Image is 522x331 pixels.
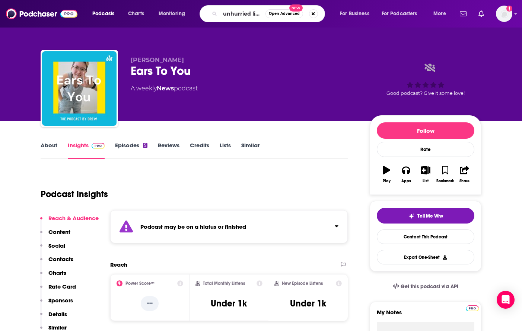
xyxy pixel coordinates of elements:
[140,223,246,230] strong: Podcast may be on a hiatus or finished
[377,8,428,20] button: open menu
[396,161,416,188] button: Apps
[110,261,127,268] h2: Reach
[423,179,429,183] div: List
[40,283,76,297] button: Rate Card
[377,250,474,264] button: Export One-Sheet
[128,9,144,19] span: Charts
[383,179,391,183] div: Play
[190,142,209,159] a: Credits
[48,215,99,222] p: Reach & Audience
[40,311,67,324] button: Details
[125,281,155,286] h2: Power Score™
[48,228,70,235] p: Content
[289,4,303,12] span: New
[435,161,455,188] button: Bookmark
[433,9,446,19] span: More
[40,228,70,242] button: Content
[203,281,245,286] h2: Total Monthly Listens
[377,309,474,322] label: My Notes
[377,122,474,139] button: Follow
[48,311,67,318] p: Details
[41,189,108,200] h1: Podcast Insights
[6,7,77,21] img: Podchaser - Follow, Share and Rate Podcasts
[220,8,265,20] input: Search podcasts, credits, & more...
[340,9,369,19] span: For Business
[265,9,303,18] button: Open AdvancedNew
[40,269,66,283] button: Charts
[459,179,470,183] div: Share
[207,5,332,22] div: Search podcasts, credits, & more...
[370,57,481,103] div: Good podcast? Give it some love!
[87,8,124,20] button: open menu
[143,143,147,148] div: 5
[377,142,474,157] div: Rate
[40,242,65,256] button: Social
[506,6,512,12] svg: Add a profile image
[335,8,379,20] button: open menu
[48,324,67,331] p: Similar
[377,229,474,244] a: Contact This Podcast
[401,179,411,183] div: Apps
[211,298,247,309] h3: Under 1k
[157,85,174,92] a: News
[417,213,443,219] span: Tell Me Why
[42,51,117,126] img: Ears To You
[416,161,435,188] button: List
[40,256,73,269] button: Contacts
[428,8,455,20] button: open menu
[241,142,260,159] a: Similar
[220,142,231,159] a: Lists
[387,277,464,296] a: Get this podcast via API
[282,281,323,286] h2: New Episode Listens
[40,215,99,228] button: Reach & Audience
[457,7,470,20] a: Show notifications dropdown
[115,142,147,159] a: Episodes5
[377,161,396,188] button: Play
[159,9,185,19] span: Monitoring
[110,210,348,243] section: Click to expand status details
[290,298,326,309] h3: Under 1k
[48,269,66,276] p: Charts
[497,291,515,309] div: Open Intercom Messenger
[92,143,105,149] img: Podchaser Pro
[408,213,414,219] img: tell me why sparkle
[153,8,195,20] button: open menu
[68,142,105,159] a: InsightsPodchaser Pro
[40,297,73,311] button: Sponsors
[466,305,479,311] img: Podchaser Pro
[496,6,512,22] span: Logged in as shcarlos
[158,142,179,159] a: Reviews
[131,57,184,64] span: [PERSON_NAME]
[466,304,479,311] a: Pro website
[41,142,57,159] a: About
[48,297,73,304] p: Sponsors
[48,242,65,249] p: Social
[131,84,198,93] div: A weekly podcast
[48,256,73,263] p: Contacts
[475,7,487,20] a: Show notifications dropdown
[436,179,454,183] div: Bookmark
[455,161,474,188] button: Share
[269,12,300,16] span: Open Advanced
[92,9,114,19] span: Podcasts
[141,296,159,311] p: --
[48,283,76,290] p: Rate Card
[496,6,512,22] img: User Profile
[496,6,512,22] button: Show profile menu
[377,208,474,224] button: tell me why sparkleTell Me Why
[386,90,465,96] span: Good podcast? Give it some love!
[382,9,417,19] span: For Podcasters
[401,283,458,290] span: Get this podcast via API
[123,8,149,20] a: Charts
